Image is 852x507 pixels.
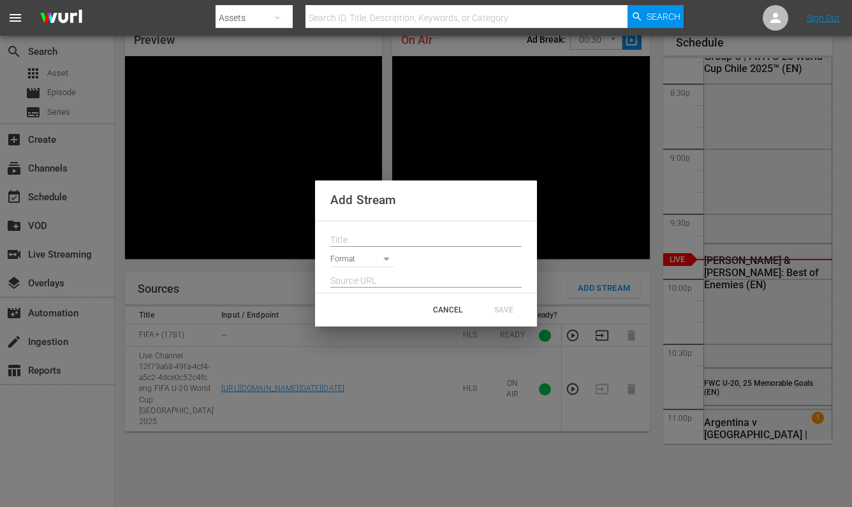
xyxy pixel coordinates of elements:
button: SAVE [476,298,532,321]
input: Title [330,231,522,250]
span: menu [8,10,23,26]
img: ans4CAIJ8jUAAAAAAAAAAAAAAAAAAAAAAAAgQb4GAAAAAAAAAAAAAAAAAAAAAAAAJMjXAAAAAAAAAAAAAAAAAAAAAAAAgAT5G... [31,3,92,33]
button: CANCEL [420,298,476,321]
input: Source URL [330,272,522,291]
div: Format [330,252,394,269]
a: Sign Out [807,13,840,23]
span: Search [647,5,680,28]
span: Add Stream [330,193,396,207]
